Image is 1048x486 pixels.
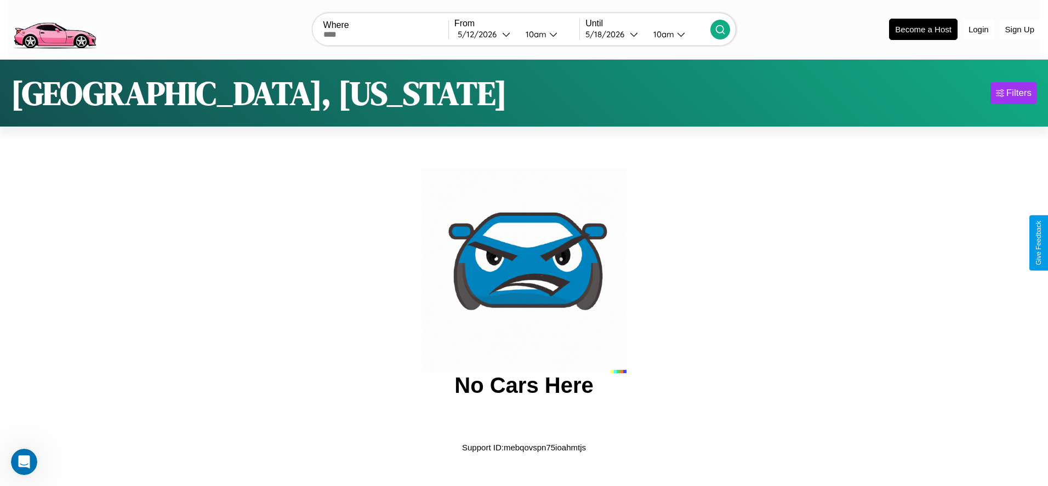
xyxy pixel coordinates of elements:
div: Give Feedback [1035,221,1043,265]
button: 10am [645,28,710,40]
label: Where [323,20,448,30]
p: Support ID: mebqovspn75ioahmtjs [462,440,586,455]
div: 5 / 12 / 2026 [458,29,502,39]
button: Become a Host [889,19,958,40]
img: logo [8,5,101,52]
button: 5/12/2026 [454,28,517,40]
img: car [422,168,626,373]
iframe: Intercom live chat [11,449,37,475]
div: Filters [1006,88,1032,99]
h2: No Cars Here [454,373,593,398]
div: 10am [648,29,677,39]
div: 5 / 18 / 2026 [585,29,630,39]
h1: [GEOGRAPHIC_DATA], [US_STATE] [11,71,507,116]
button: 10am [517,28,579,40]
button: Sign Up [1000,19,1040,39]
button: Login [963,19,994,39]
button: Filters [990,82,1037,104]
label: From [454,19,579,28]
label: Until [585,19,710,28]
div: 10am [520,29,549,39]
